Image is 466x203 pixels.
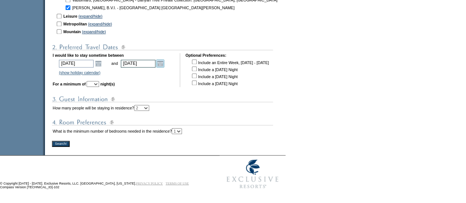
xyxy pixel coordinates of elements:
[63,29,81,34] b: Mountain
[53,128,182,134] td: What is the minimum number of bedrooms needed in the residence?
[220,155,285,192] img: Exclusive Resorts
[190,58,269,86] td: Include an Entire Week, [DATE] - [DATE] Include a [DATE] Night Include a [DATE] Night Include a [...
[110,58,119,69] td: and
[82,29,106,34] a: (expand/hide)
[53,105,149,111] td: How many people will be staying in residence?
[100,82,115,86] b: night(s)
[72,4,299,11] td: [PERSON_NAME], B.V.I. - [GEOGRAPHIC_DATA] [GEOGRAPHIC_DATA][PERSON_NAME]
[53,82,85,86] b: For a minimum of
[185,53,226,57] b: Optional Preferences:
[63,22,87,26] b: Metropolitan
[78,14,102,18] a: (expand/hide)
[136,181,163,185] a: PRIVACY POLICY
[53,53,124,57] b: I would like to stay sometime between
[156,59,164,67] a: Open the calendar popup.
[94,59,102,67] a: Open the calendar popup.
[121,60,155,67] input: Date format: M/D/Y. Shortcut keys: [T] for Today. [UP] or [.] for Next Day. [DOWN] or [,] for Pre...
[166,181,189,185] a: TERMS OF USE
[59,60,94,67] input: Date format: M/D/Y. Shortcut keys: [T] for Today. [UP] or [.] for Next Day. [DOWN] or [,] for Pre...
[88,22,112,26] a: (expand/hide)
[52,141,70,147] input: Search!
[63,14,77,18] b: Leisure
[59,70,101,75] a: (show holiday calendar)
